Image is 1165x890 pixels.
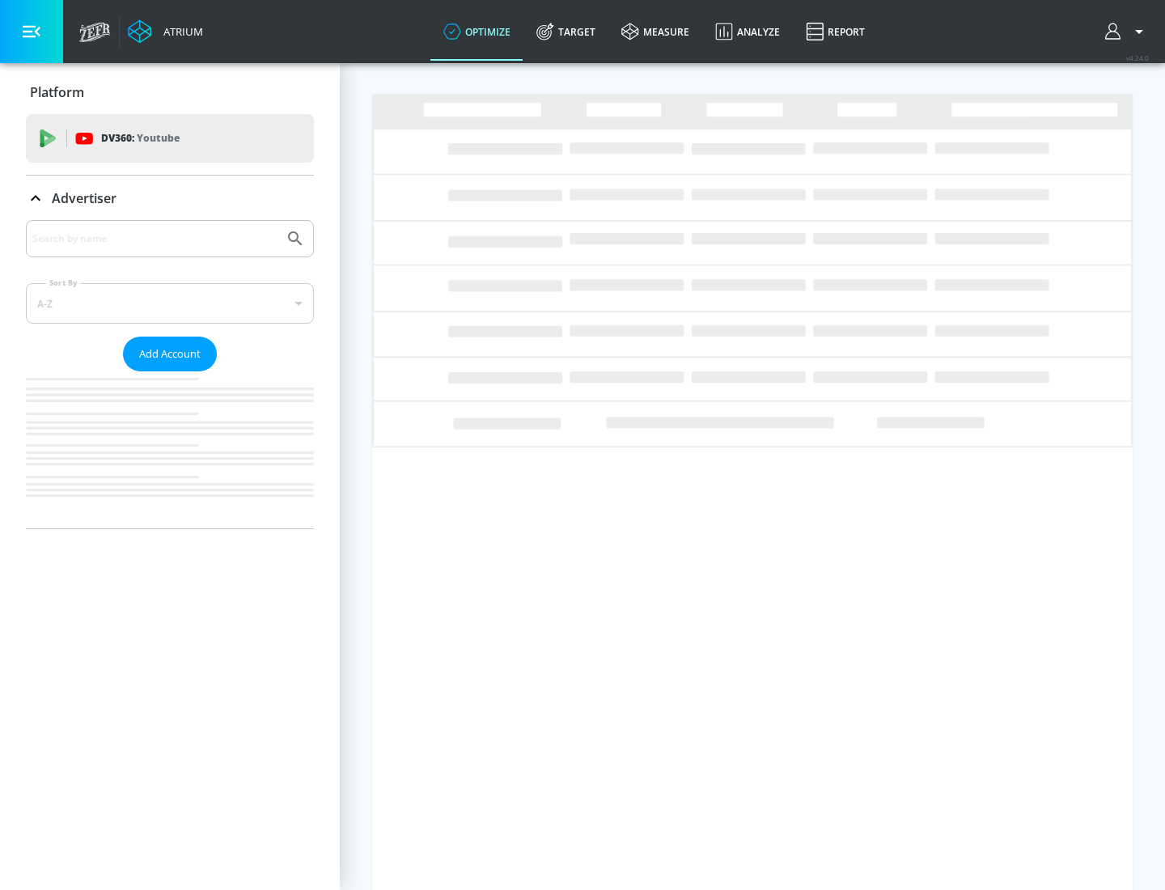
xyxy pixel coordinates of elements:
a: Atrium [128,19,203,44]
input: Search by name [32,228,277,249]
a: measure [608,2,702,61]
div: Atrium [157,24,203,39]
p: DV360: [101,129,180,147]
button: Add Account [123,337,217,371]
a: optimize [430,2,523,61]
div: A-Z [26,283,314,324]
a: Report [793,2,878,61]
p: Platform [30,83,84,101]
div: Advertiser [26,220,314,528]
label: Sort By [46,278,81,288]
p: Youtube [137,129,180,146]
span: v 4.24.0 [1126,53,1149,62]
a: Target [523,2,608,61]
a: Analyze [702,2,793,61]
div: DV360: Youtube [26,114,314,163]
div: Advertiser [26,176,314,221]
span: Add Account [139,345,201,363]
nav: list of Advertiser [26,371,314,528]
div: Platform [26,70,314,115]
p: Advertiser [52,189,116,207]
